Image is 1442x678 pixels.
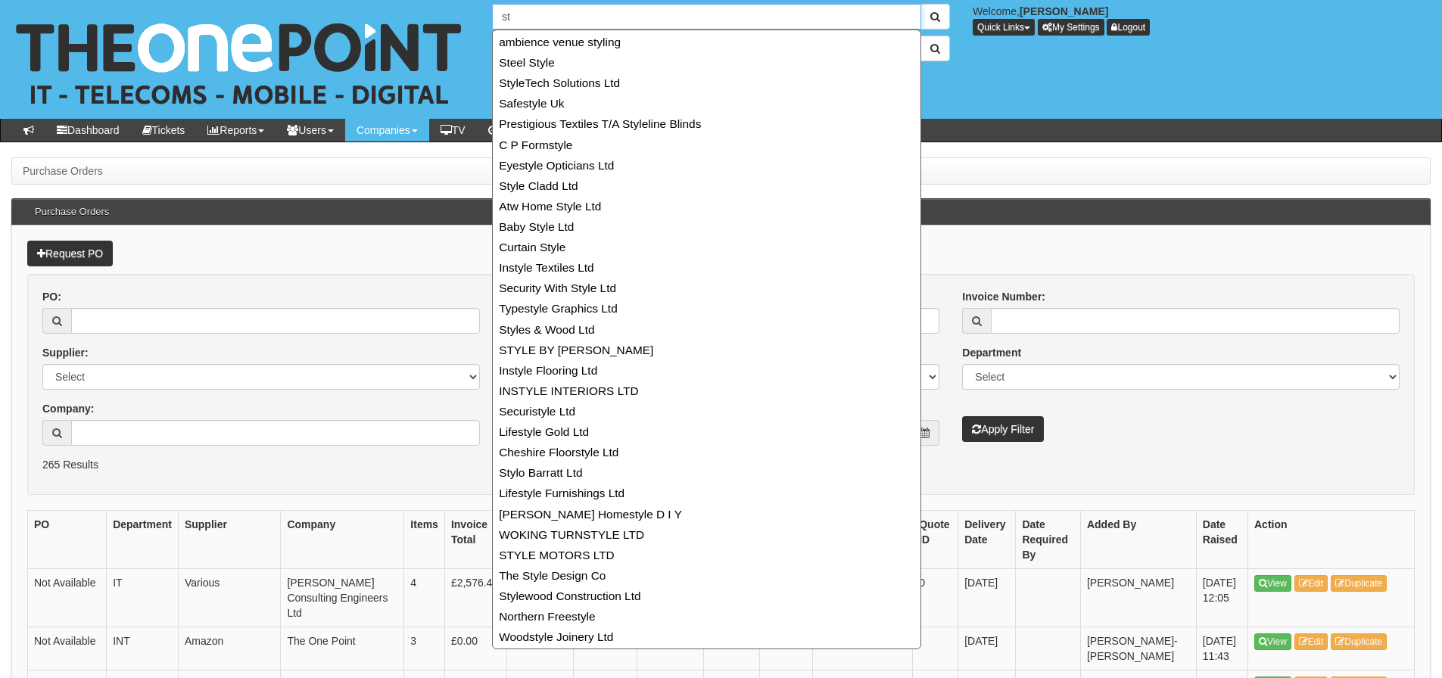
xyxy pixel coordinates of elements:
a: My Settings [1038,19,1104,36]
a: The Style Design Co [494,565,919,586]
label: Invoice Number: [962,289,1045,304]
td: [DATE] [958,568,1016,627]
th: Supplier [178,510,281,568]
th: Department [107,510,179,568]
a: Eyestyle Opticians Ltd [494,155,919,176]
th: Delivery Date [958,510,1016,568]
a: Typestyle Graphics Ltd [494,298,919,319]
td: IT [107,568,179,627]
td: 0 [913,568,958,627]
a: TV [429,119,477,142]
b: [PERSON_NAME] [1020,5,1108,17]
a: Safestyle Uk [494,93,919,114]
th: Added By [1080,510,1196,568]
label: Department [962,345,1021,360]
a: Duplicate [1331,633,1387,650]
div: Welcome, [961,4,1442,36]
a: Stylewood Construction Ltd [494,586,919,606]
button: Quick Links [973,19,1035,36]
a: View [1254,575,1291,592]
td: Various [178,568,281,627]
th: Invoice Total [444,510,506,568]
a: Stylo Barratt Ltd [494,462,919,483]
input: Search Companies [492,4,921,30]
a: OOH [477,119,533,142]
a: Baby Style Ltd [494,216,919,237]
th: Date Raised [1196,510,1247,568]
td: The One Point [281,627,404,670]
a: Tickets [131,119,197,142]
th: PO [28,510,107,568]
a: Users [276,119,345,142]
a: Lifestyle Gold Ltd [494,421,919,442]
th: Company [281,510,404,568]
td: Not Available [28,627,107,670]
a: Edit [1294,633,1328,650]
td: Amazon [178,627,281,670]
a: Logout [1107,19,1150,36]
li: Purchase Orders [23,163,103,179]
td: 4 [404,568,445,627]
a: Companies [345,119,429,142]
a: INSTYLE INTERIORS LTD [494,381,919,401]
a: Lifestyle Furnishings Ltd [494,483,919,503]
td: [PERSON_NAME] [1080,568,1196,627]
th: Items [404,510,445,568]
a: View [1254,633,1291,650]
th: Quote ID [913,510,958,568]
a: Duplicate [1331,575,1387,592]
a: STYLE BY [PERSON_NAME] [494,340,919,360]
a: Request PO [27,241,113,266]
button: Apply Filter [962,416,1044,442]
td: INT [107,627,179,670]
td: Not Available [28,568,107,627]
a: WOKING TURNSTYLE LTD [494,524,919,545]
a: Prestigious Textiles T/A Styleline Blinds [494,114,919,134]
a: Style Cladd Ltd [494,176,919,196]
td: [PERSON_NAME]-[PERSON_NAME] [1080,627,1196,670]
a: Reports [196,119,276,142]
a: Curtain Style [494,237,919,257]
a: Securistyle Ltd [494,401,919,421]
a: Northern Freestyle [494,606,919,627]
a: Steel Style [494,52,919,73]
th: Date Required By [1016,510,1081,568]
label: Supplier: [42,345,89,360]
a: Edit [1294,575,1328,592]
a: Cheshire Floorstyle Ltd [494,442,919,462]
a: Atw Home Style Ltd [494,196,919,216]
a: Woodstyle Joinery Ltd [494,627,919,647]
a: Security With Style Ltd [494,278,919,298]
a: Instyle Flooring Ltd [494,360,919,381]
a: StyleTech Solutions Ltd [494,73,919,93]
a: Styles & Wood Ltd [494,319,919,340]
a: C P Formstyle [494,135,919,155]
td: [DATE] 11:43 [1196,627,1247,670]
td: [DATE] [958,627,1016,670]
a: [PERSON_NAME] Homestyle D I Y [494,504,919,524]
th: Action [1248,510,1415,568]
td: [PERSON_NAME] Consulting Engineers Ltd [281,568,404,627]
td: 3 [404,627,445,670]
a: ambience venue styling [494,32,919,52]
h3: Purchase Orders [27,199,117,225]
label: PO: [42,289,61,304]
td: £2,576.48 [444,568,506,627]
p: 265 Results [42,457,1400,472]
td: £0.00 [444,627,506,670]
a: Dashboard [45,119,131,142]
label: Company: [42,401,94,416]
a: STYLE MOTORS LTD [494,545,919,565]
td: [DATE] 12:05 [1196,568,1247,627]
a: Instyle Textiles Ltd [494,257,919,278]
